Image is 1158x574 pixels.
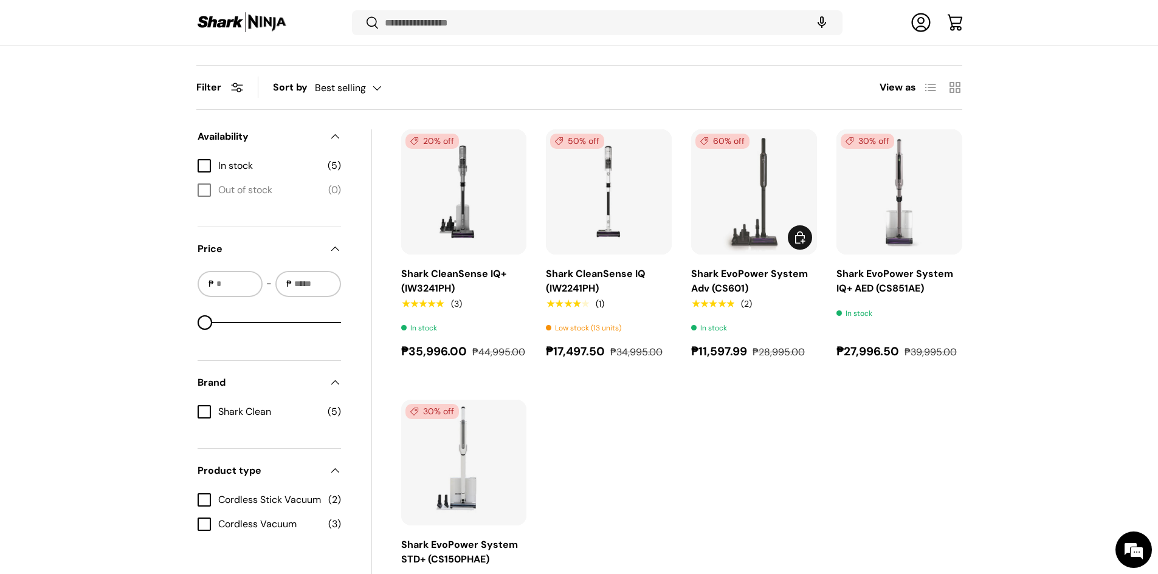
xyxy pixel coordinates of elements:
span: Availability [198,129,322,144]
a: Shark EvoPower System IQ+ AED (CS851AE) [836,267,953,295]
span: Best selling [315,82,366,94]
span: Product type [198,463,322,478]
speech-search-button: Search by voice [802,10,841,36]
a: Shark EvoPower System IQ+ AED (CS851AE) [836,129,962,255]
span: View as [880,80,916,95]
label: Sort by [273,80,315,95]
span: 60% off [695,134,750,149]
span: Out of stock [218,183,321,197]
span: 30% off [841,134,894,149]
span: (3) [328,517,341,531]
span: (5) [328,159,341,173]
span: ₱ [207,278,215,290]
span: Price [198,242,322,256]
span: (2) [328,493,341,507]
summary: Availability [198,115,341,159]
img: shark-cleansense-auto-empty-dock-iw3241ae-full-view-sharkninja-philippines [401,129,527,255]
span: ₱ [285,278,293,290]
a: Shark EvoPower System STD+ (CS150PHAE) [401,400,527,525]
summary: Product type [198,449,341,493]
summary: Price [198,227,341,271]
span: Shark Clean [218,405,320,419]
img: Shark Ninja Philippines [196,11,288,35]
span: Filter [196,81,221,94]
span: In stock [218,159,320,173]
span: Cordless Vacuum [218,517,321,531]
span: Brand [198,375,322,390]
a: Shark CleanSense IQ (IW2241PH) [546,267,646,295]
img: shark-kion-iw2241-full-view-shark-ninja-philippines [546,129,672,255]
a: Shark CleanSense IQ (IW2241PH) [546,129,672,255]
button: Filter [196,81,243,94]
button: Best selling [315,77,406,98]
a: Shark CleanSense IQ+ (IW3241PH) [401,129,527,255]
summary: Brand [198,361,341,405]
span: - [266,276,272,291]
a: Shark EvoPower System Adv (CS601) [691,129,817,255]
span: Cordless Stick Vacuum [218,493,321,507]
span: (0) [328,183,341,197]
a: Shark EvoPower System STD+ (CS150PHAE) [401,538,518,565]
span: 50% off [550,134,604,149]
span: (5) [328,405,341,419]
span: 20% off [405,134,459,149]
a: Shark EvoPower System Adv (CS601) [691,267,808,295]
a: Shark CleanSense IQ+ (IW3241PH) [401,267,506,295]
span: 30% off [405,404,459,419]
